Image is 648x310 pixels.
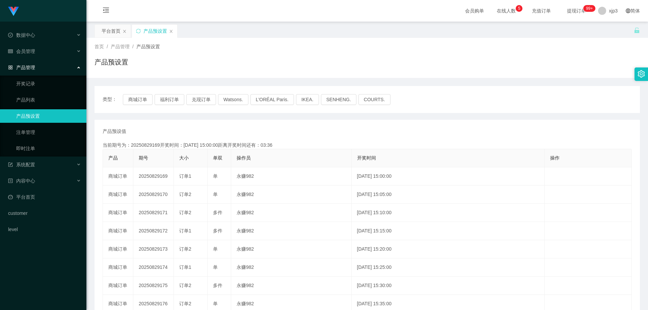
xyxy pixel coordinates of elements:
[518,5,520,12] p: 5
[108,155,118,161] span: 产品
[213,246,218,252] span: 单
[213,173,218,179] span: 单
[111,44,130,49] span: 产品管理
[352,277,545,295] td: [DATE] 15:30:00
[357,155,376,161] span: 开奖时间
[8,49,35,54] span: 会员管理
[8,7,19,16] img: logo.9652507e.png
[179,246,191,252] span: 订单2
[493,8,519,13] span: 在线人数
[179,173,191,179] span: 订单1
[16,93,81,107] a: 产品列表
[8,49,13,54] i: 图标: table
[16,77,81,90] a: 开奖记录
[136,29,141,33] i: 图标: sync
[8,162,35,167] span: 系统配置
[179,210,191,215] span: 订单2
[132,44,134,49] span: /
[133,186,174,204] td: 20250829170
[8,33,13,37] i: 图标: check-circle-o
[213,283,222,288] span: 多件
[352,167,545,186] td: [DATE] 15:00:00
[638,70,645,78] i: 图标: setting
[186,94,216,105] button: 兑现订单
[8,178,35,184] span: 内容中心
[231,240,352,258] td: 永赚982
[103,240,133,258] td: 商城订单
[133,204,174,222] td: 20250829171
[169,29,173,33] i: 图标: close
[102,25,120,37] div: 平台首页
[103,222,133,240] td: 商城订单
[8,223,81,236] a: level
[231,258,352,277] td: 永赚982
[529,8,554,13] span: 充值订单
[94,57,128,67] h1: 产品预设置
[139,155,148,161] span: 期号
[626,8,630,13] i: 图标: global
[8,32,35,38] span: 数据中心
[213,192,218,197] span: 单
[103,167,133,186] td: 商城订单
[250,94,294,105] button: L'ORÉAL Paris.
[133,277,174,295] td: 20250829175
[16,109,81,123] a: 产品预设置
[352,222,545,240] td: [DATE] 15:15:00
[179,283,191,288] span: 订单2
[213,228,222,233] span: 多件
[352,186,545,204] td: [DATE] 15:05:00
[143,25,167,37] div: 产品预设置
[8,65,13,70] i: 图标: appstore-o
[321,94,356,105] button: SENHENG.
[231,222,352,240] td: 永赚982
[179,155,189,161] span: 大小
[103,204,133,222] td: 商城订单
[8,65,35,70] span: 产品管理
[103,258,133,277] td: 商城订单
[179,192,191,197] span: 订单2
[155,94,184,105] button: 福利订单
[133,222,174,240] td: 20250829172
[8,190,81,204] a: 图标: dashboard平台首页
[133,167,174,186] td: 20250829169
[103,142,632,149] div: 当前期号为：20250829169开奖时间：[DATE] 15:00:00距离开奖时间还有：03:36
[583,5,595,12] sup: 227
[358,94,390,105] button: COURTS.
[94,44,104,49] span: 首页
[94,0,117,22] i: 图标: menu-fold
[231,277,352,295] td: 永赚982
[516,5,522,12] sup: 5
[231,167,352,186] td: 永赚982
[296,94,319,105] button: IKEA.
[8,178,13,183] i: 图标: profile
[352,258,545,277] td: [DATE] 15:25:00
[107,44,108,49] span: /
[231,186,352,204] td: 永赚982
[213,155,222,161] span: 单双
[103,128,126,135] span: 产品预设值
[8,162,13,167] i: 图标: form
[237,155,251,161] span: 操作员
[352,240,545,258] td: [DATE] 15:20:00
[103,94,123,105] span: 类型：
[103,277,133,295] td: 商城订单
[16,142,81,155] a: 即时注单
[133,258,174,277] td: 20250829174
[8,206,81,220] a: customer
[123,94,153,105] button: 商城订单
[213,264,218,270] span: 单
[136,44,160,49] span: 产品预设置
[218,94,248,105] button: Watsons.
[123,29,127,33] i: 图标: close
[213,210,222,215] span: 多件
[179,264,191,270] span: 订单1
[352,204,545,222] td: [DATE] 15:10:00
[634,27,640,33] i: 图标: unlock
[231,204,352,222] td: 永赚982
[133,240,174,258] td: 20250829173
[103,186,133,204] td: 商城订单
[550,155,560,161] span: 操作
[564,8,589,13] span: 提现订单
[179,228,191,233] span: 订单1
[16,125,81,139] a: 注单管理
